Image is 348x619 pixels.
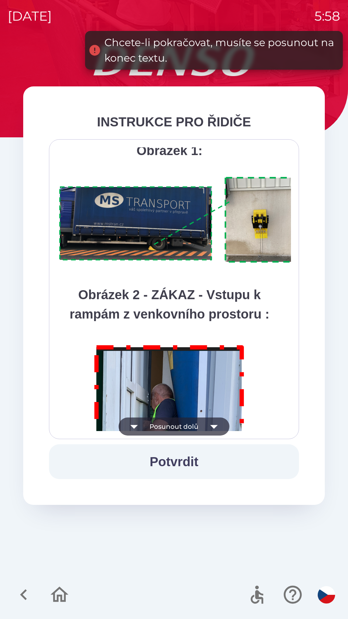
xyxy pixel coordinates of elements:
[314,6,340,26] p: 5:58
[23,45,325,76] img: Logo
[8,6,52,26] p: [DATE]
[104,35,336,66] div: Chcete-li pokračovat, musíte se posunout na konec textu.
[57,173,307,267] img: A1ym8hFSA0ukAAAAAElFTkSuQmCC
[119,418,229,436] button: Posunout dolů
[70,288,269,321] strong: Obrázek 2 - ZÁKAZ - Vstupu k rampám z venkovního prostoru :
[49,444,299,479] button: Potvrdit
[137,143,203,158] strong: Obrázek 1:
[318,586,335,604] img: cs flag
[87,337,252,574] img: M8MNayrTL6gAAAABJRU5ErkJggg==
[49,112,299,132] div: INSTRUKCE PRO ŘIDIČE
